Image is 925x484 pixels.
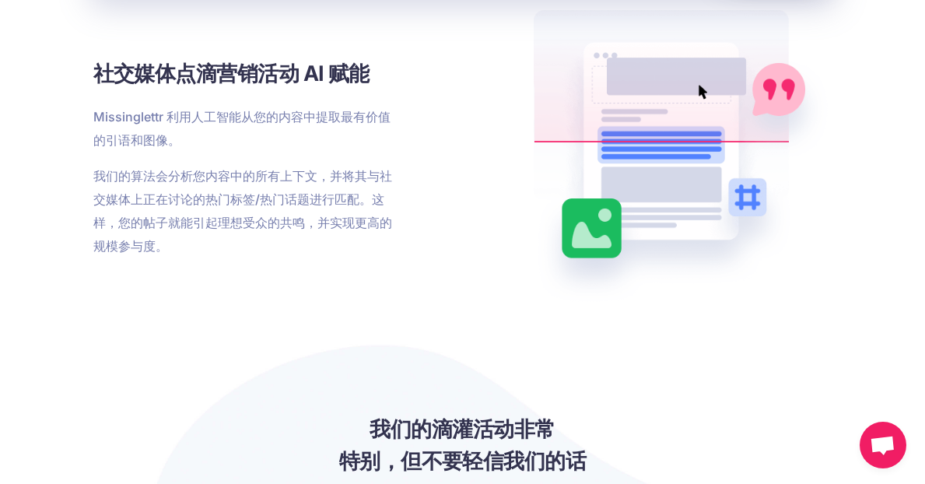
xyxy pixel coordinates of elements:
[370,416,555,442] font: 我们的滴灌活动非常
[339,448,587,474] font: 特别，但不要轻信我们的话
[534,10,832,304] img: 智能内容分析
[93,61,370,86] font: 社交媒体点滴营销活动 AI 赋能
[93,109,391,148] font: Missinglettr 利用人工智能从您的内容中提取最有价值的引语和图像。
[93,168,392,254] font: 我们的算法会分析您内容中的所有上下文，并将其与社交媒体上正在讨论的热门标签/热门话题进行匹配。这样，您的帖子就能引起理想受众的共鸣，并实现更高的规模参与度。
